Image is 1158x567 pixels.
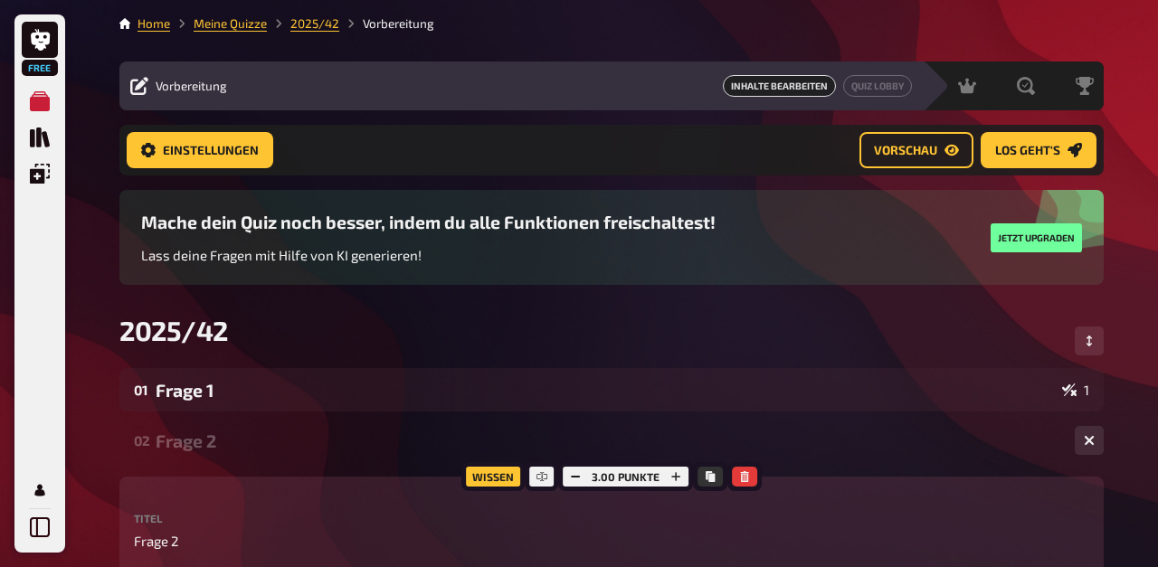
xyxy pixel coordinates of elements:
button: Jetzt upgraden [991,223,1082,252]
a: Home [138,16,170,31]
div: 02 [134,432,148,449]
button: Einstellungen [127,132,273,168]
a: 2025/42 [290,16,339,31]
button: Quiz Lobby [843,75,912,97]
div: Frage 2 [156,430,1060,451]
span: Einstellungen [163,145,259,157]
li: Meine Quizze [170,14,267,33]
li: Vorbereitung [339,14,434,33]
span: Vorschau [874,145,937,157]
span: 2025/42 [119,314,228,346]
li: Home [138,14,170,33]
a: Quiz Sammlung [22,119,58,156]
div: 1 [1062,383,1089,397]
div: Frage 1 [156,380,1055,401]
span: Vorbereitung [156,79,227,93]
label: Titel [134,513,1089,524]
a: Einblendungen [22,156,58,192]
a: Inhalte Bearbeiten [723,75,836,97]
button: Reihenfolge anpassen [1075,326,1104,355]
span: Los geht's [995,145,1060,157]
button: Kopieren [698,467,723,487]
span: Free [24,62,56,73]
div: 3.00 Punkte [558,462,693,491]
div: Wissen [461,462,525,491]
span: Lass deine Fragen mit Hilfe von KI generieren! [141,247,422,263]
button: Los geht's [981,132,1096,168]
a: Meine Quizze [22,83,58,119]
a: Meine Quizze [194,16,267,31]
div: 01 [134,382,148,398]
h3: Mache dein Quiz noch besser, indem du alle Funktionen freischaltest! [141,212,716,232]
li: 2025/42 [267,14,339,33]
span: Frage 2 [134,531,178,552]
a: Profil [22,472,58,508]
button: Vorschau [859,132,973,168]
